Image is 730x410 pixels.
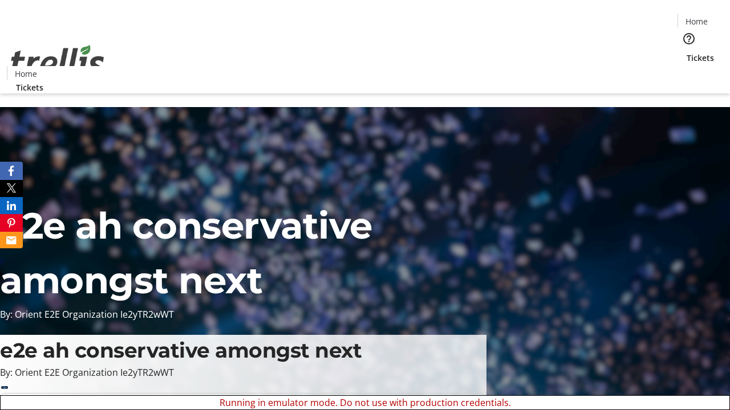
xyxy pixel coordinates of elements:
[686,15,708,27] span: Home
[678,27,700,50] button: Help
[678,15,715,27] a: Home
[7,81,52,93] a: Tickets
[16,81,43,93] span: Tickets
[678,64,700,87] button: Cart
[7,32,108,89] img: Orient E2E Organization Ie2yTR2wWT's Logo
[7,68,44,80] a: Home
[15,68,37,80] span: Home
[687,52,714,64] span: Tickets
[678,52,723,64] a: Tickets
